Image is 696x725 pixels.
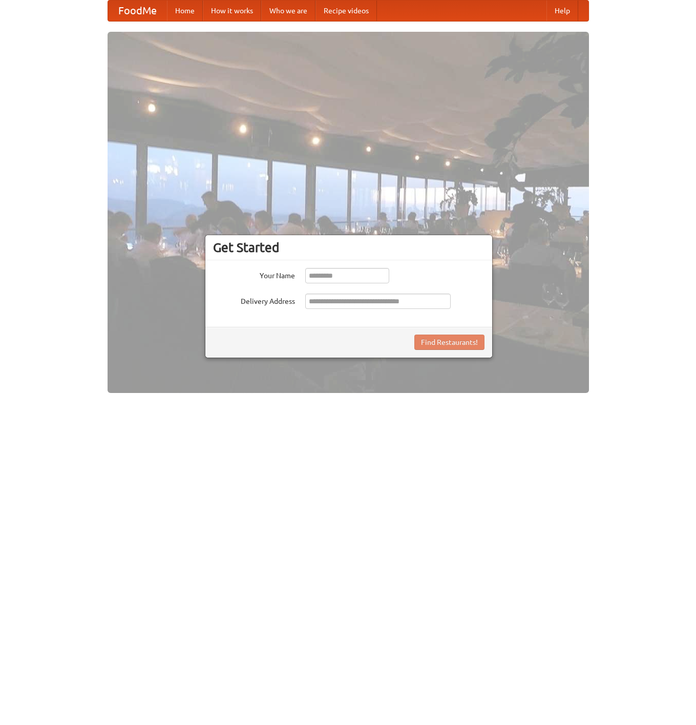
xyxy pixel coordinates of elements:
[213,240,484,255] h3: Get Started
[167,1,203,21] a: Home
[213,268,295,281] label: Your Name
[414,335,484,350] button: Find Restaurants!
[203,1,261,21] a: How it works
[213,294,295,306] label: Delivery Address
[261,1,315,21] a: Who we are
[546,1,578,21] a: Help
[315,1,377,21] a: Recipe videos
[108,1,167,21] a: FoodMe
